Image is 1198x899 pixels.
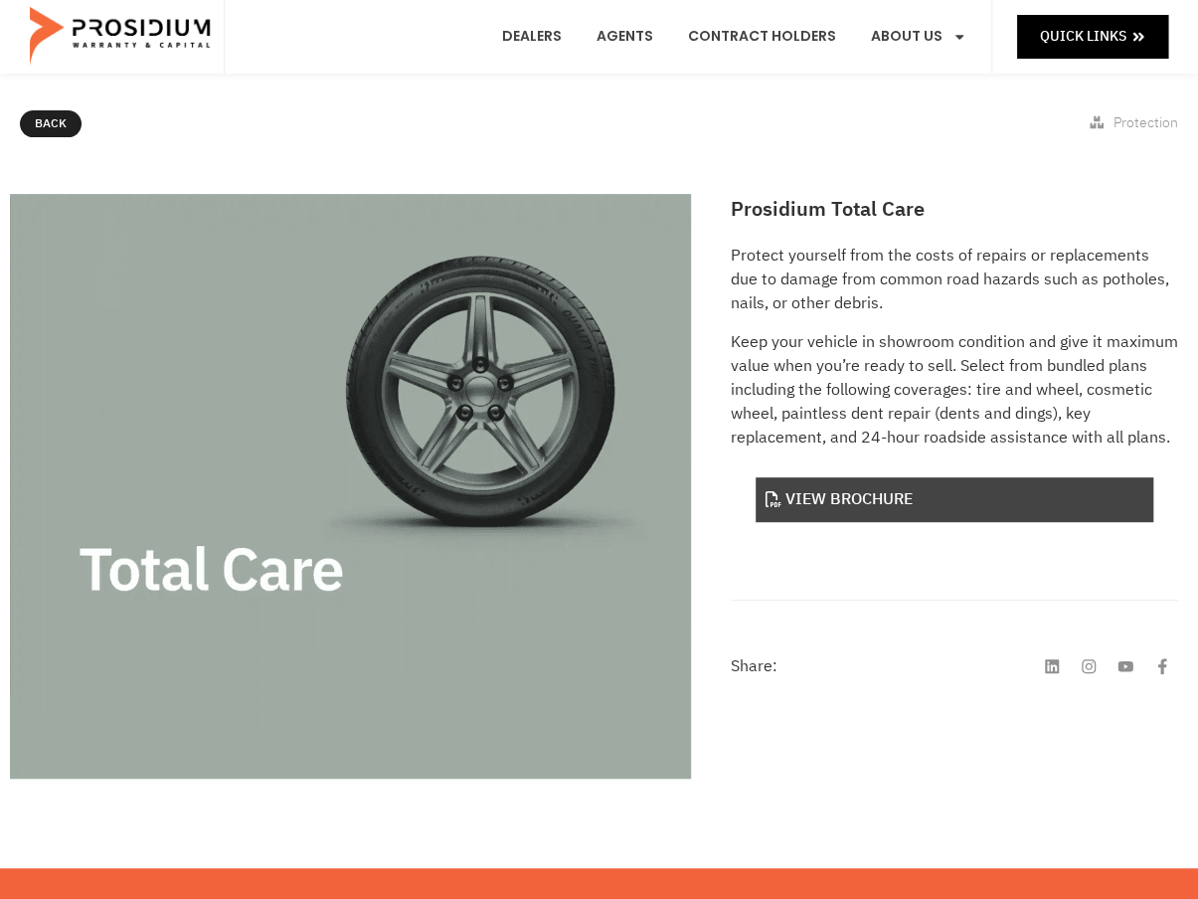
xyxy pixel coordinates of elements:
[756,477,1153,522] a: View Brochure
[1113,112,1178,133] span: Protection
[731,244,1178,315] p: Protect yourself from the costs of repairs or replacements due to damage from common road hazards...
[731,658,777,674] h4: Share:
[20,110,82,138] a: Back
[1017,15,1168,58] a: Quick Links
[731,194,1178,224] h2: Prosidium Total Care
[731,330,1178,449] p: Keep your vehicle in showroom condition and give it maximum value when you’re ready to sell. Sele...
[1040,24,1126,49] span: Quick Links
[35,113,67,135] span: Back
